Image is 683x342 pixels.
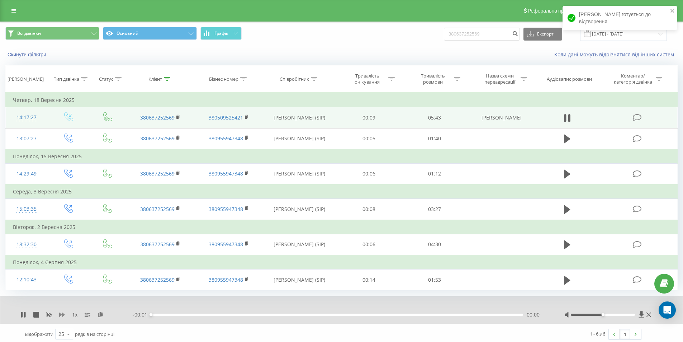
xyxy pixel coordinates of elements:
td: [PERSON_NAME] (SIP) [263,163,336,184]
button: Всі дзвінки [5,27,99,40]
td: [PERSON_NAME] (SIP) [263,199,336,220]
a: Коли дані можуть відрізнятися вiд інших систем [554,51,678,58]
td: 03:27 [402,199,468,220]
div: 25 [58,331,64,338]
a: 380637252569 [140,135,175,142]
div: [PERSON_NAME] [8,76,44,82]
a: 380955947348 [209,170,243,177]
td: 00:05 [336,128,402,149]
td: Понеділок, 15 Вересня 2025 [6,149,678,164]
td: [PERSON_NAME] (SIP) [263,234,336,255]
span: Відображати [25,331,53,337]
td: Понеділок, 4 Серпня 2025 [6,255,678,270]
button: Графік [200,27,242,40]
div: Тип дзвінка [54,76,79,82]
td: 04:30 [402,234,468,255]
td: 00:06 [336,234,402,255]
div: Тривалість розмови [414,73,452,85]
span: рядків на сторінці [75,331,114,337]
span: Графік [214,31,228,36]
div: 13:07:27 [13,132,41,146]
div: 12:10:43 [13,273,41,287]
div: Коментар/категорія дзвінка [612,73,654,85]
td: 00:06 [336,163,402,184]
a: 380955947348 [209,276,243,283]
td: Четвер, 18 Вересня 2025 [6,93,678,107]
div: 14:29:49 [13,167,41,181]
td: Вівторок, 2 Вересня 2025 [6,220,678,234]
td: 01:12 [402,163,468,184]
div: 15:03:35 [13,202,41,216]
div: 18:32:30 [13,238,41,252]
div: 1 - 6 з 6 [590,330,605,337]
td: [PERSON_NAME] (SIP) [263,107,336,128]
a: 380637252569 [140,276,175,283]
td: 00:14 [336,270,402,290]
a: 380955947348 [209,135,243,142]
span: Всі дзвінки [17,31,41,36]
td: [PERSON_NAME] (SIP) [263,128,336,149]
td: 05:43 [402,107,468,128]
span: Реферальна програма [528,8,580,14]
button: Основний [103,27,197,40]
a: 380955947348 [209,241,243,248]
div: 14:17:27 [13,111,41,125]
div: Бізнес номер [209,76,238,82]
input: Пошук за номером [444,28,520,41]
div: [PERSON_NAME] готується до відтворення [563,6,677,30]
div: Тривалість очікування [348,73,386,85]
button: Скинути фільтри [5,51,50,58]
div: Аудіозапис розмови [547,76,592,82]
a: 1 [620,329,630,339]
a: 380955947348 [209,206,243,212]
button: Експорт [523,28,562,41]
td: 01:40 [402,128,468,149]
td: [PERSON_NAME] [467,107,535,128]
td: 00:09 [336,107,402,128]
button: close [670,8,675,15]
div: Accessibility label [601,313,604,316]
div: Статус [99,76,113,82]
div: Accessibility label [150,313,152,316]
a: 380637252569 [140,206,175,212]
td: Середа, 3 Вересня 2025 [6,184,678,199]
td: 01:53 [402,270,468,290]
a: 380637252569 [140,170,175,177]
a: 380637252569 [140,241,175,248]
div: Назва схеми переадресації [480,73,519,85]
div: Співробітник [280,76,309,82]
span: 00:00 [527,311,540,318]
div: Open Intercom Messenger [659,301,676,319]
div: Клієнт [148,76,162,82]
a: 380509525421 [209,114,243,121]
a: 380637252569 [140,114,175,121]
span: - 00:01 [133,311,151,318]
td: 00:08 [336,199,402,220]
span: 1 x [72,311,77,318]
td: [PERSON_NAME] (SIP) [263,270,336,290]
